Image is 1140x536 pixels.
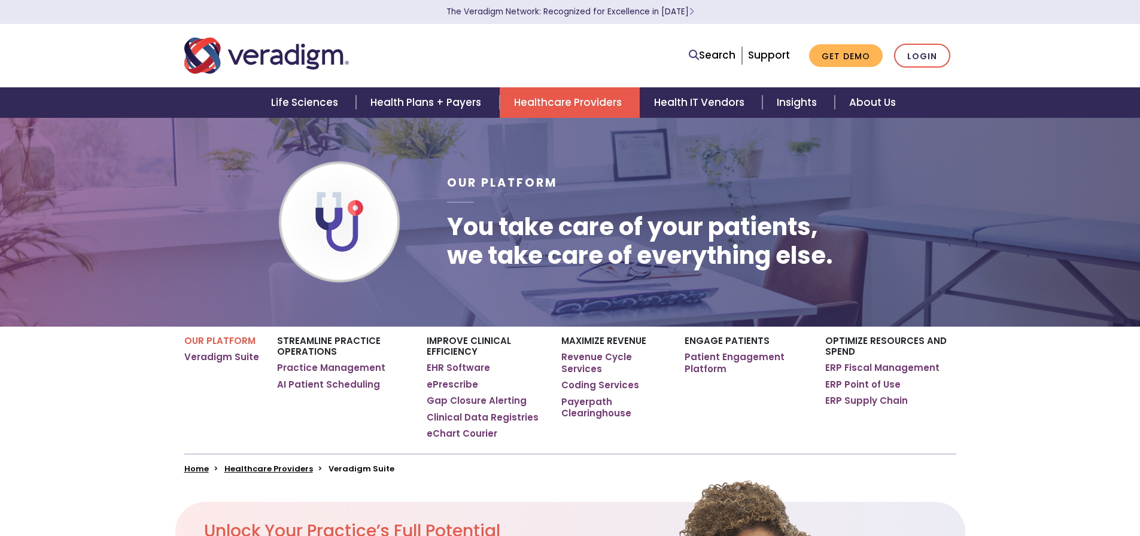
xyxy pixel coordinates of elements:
span: Learn More [689,6,694,17]
a: eChart Courier [427,428,497,440]
a: Clinical Data Registries [427,412,539,424]
a: Healthcare Providers [224,463,313,474]
a: Payerpath Clearinghouse [561,396,666,419]
a: Patient Engagement Platform [685,351,807,374]
a: ePrescribe [427,379,478,391]
a: Coding Services [561,379,639,391]
a: Life Sciences [257,87,356,118]
a: Get Demo [809,44,883,68]
a: Health Plans + Payers [356,87,499,118]
a: ERP Fiscal Management [825,362,940,374]
a: Practice Management [277,362,385,374]
a: Veradigm Suite [184,351,259,363]
a: Search [689,47,735,63]
img: Veradigm logo [184,36,349,75]
h1: You take care of your patients, we take care of everything else. [447,212,833,270]
a: Insights [762,87,835,118]
a: Login [894,44,950,68]
a: Revenue Cycle Services [561,351,666,374]
a: Health IT Vendors [640,87,762,118]
a: The Veradigm Network: Recognized for Excellence in [DATE]Learn More [446,6,694,17]
span: Our Platform [447,175,558,191]
a: AI Patient Scheduling [277,379,380,391]
a: About Us [835,87,910,118]
a: Gap Closure Alerting [427,395,527,407]
a: ERP Point of Use [825,379,901,391]
a: Home [184,463,209,474]
a: ERP Supply Chain [825,395,908,407]
a: Healthcare Providers [500,87,640,118]
a: Support [748,48,790,62]
a: EHR Software [427,362,490,374]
